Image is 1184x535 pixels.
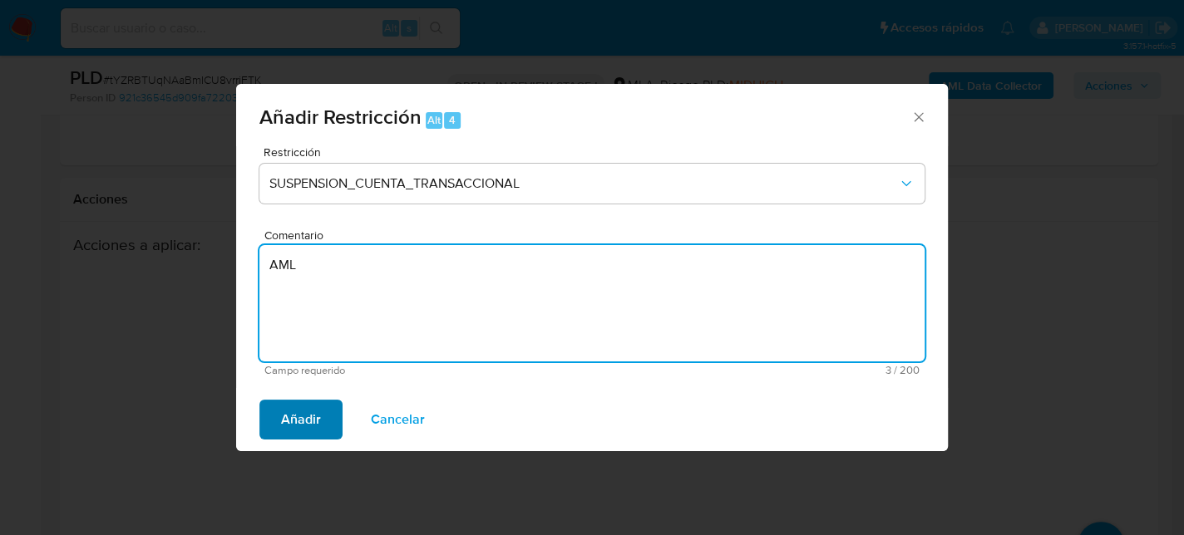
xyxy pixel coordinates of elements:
button: Cancelar [349,400,446,439]
button: Cerrar ventana [910,109,925,124]
span: 4 [449,112,456,128]
span: Comentario [264,229,930,242]
span: Campo requerido [264,365,592,376]
span: Máximo 200 caracteres [592,365,920,375]
span: Restricción [264,146,929,158]
span: Añadir [281,401,321,438]
textarea: AML [259,245,925,361]
button: Añadir [259,400,343,439]
span: SUSPENSION_CUENTA_TRANSACCIONAL [269,175,898,192]
span: Añadir Restricción [259,102,422,131]
span: Cancelar [371,401,425,438]
span: Alt [427,112,441,128]
button: Restriction [259,164,925,204]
